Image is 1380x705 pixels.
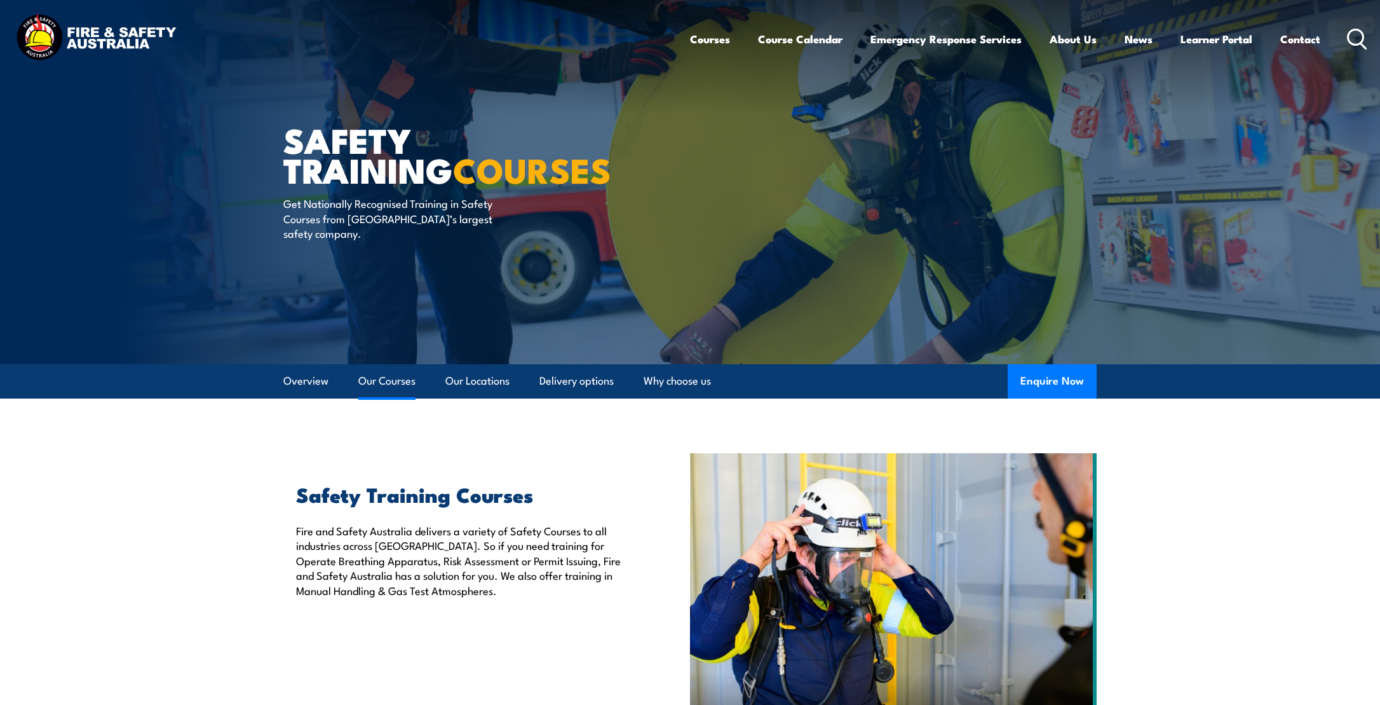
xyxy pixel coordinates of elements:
a: About Us [1050,22,1097,56]
p: Fire and Safety Australia delivers a variety of Safety Courses to all industries across [GEOGRAPH... [296,523,632,598]
h2: Safety Training Courses [296,485,632,503]
a: News [1125,22,1153,56]
a: Courses [690,22,730,56]
a: Course Calendar [758,22,842,56]
a: Our Courses [358,364,416,398]
a: Our Locations [445,364,510,398]
strong: COURSES [453,142,611,195]
a: Emergency Response Services [870,22,1022,56]
a: Contact [1280,22,1320,56]
a: Delivery options [539,364,614,398]
button: Enquire Now [1008,364,1097,399]
a: Why choose us [644,364,711,398]
h1: Safety Training [283,125,597,184]
a: Overview [283,364,328,398]
p: Get Nationally Recognised Training in Safety Courses from [GEOGRAPHIC_DATA]’s largest safety comp... [283,196,515,240]
a: Learner Portal [1180,22,1252,56]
